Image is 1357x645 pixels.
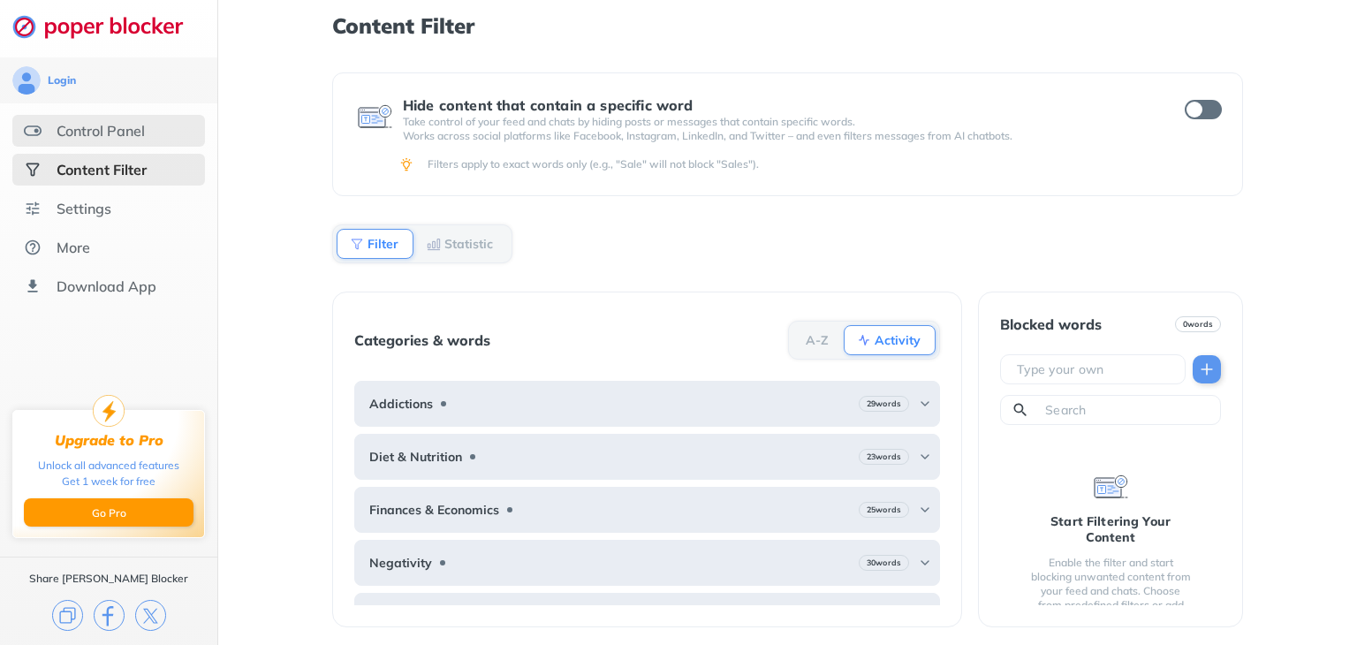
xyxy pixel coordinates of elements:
b: 23 words [867,451,901,463]
b: Activity [875,335,921,345]
div: More [57,239,90,256]
b: 30 words [867,557,901,569]
img: avatar.svg [12,66,41,95]
div: Settings [57,200,111,217]
img: download-app.svg [24,277,42,295]
img: Filter [350,237,364,251]
button: Go Pro [24,498,193,527]
b: Negativity [369,556,432,570]
b: 0 words [1183,318,1213,330]
img: Statistic [427,237,441,251]
b: Addictions [369,397,433,411]
div: Categories & words [354,332,490,348]
img: settings.svg [24,200,42,217]
b: Statistic [444,239,493,249]
div: Share [PERSON_NAME] Blocker [29,572,188,586]
h1: Content Filter [332,14,1243,37]
b: Finances & Economics [369,503,499,517]
input: Search [1043,401,1213,419]
div: Get 1 week for free [62,474,155,489]
p: Works across social platforms like Facebook, Instagram, LinkedIn, and Twitter – and even filters ... [403,129,1153,143]
div: Upgrade to Pro [55,432,163,449]
div: Enable the filter and start blocking unwanted content from your feed and chats. Choose from prede... [1028,556,1193,626]
b: Filter [368,239,398,249]
img: x.svg [135,600,166,631]
img: about.svg [24,239,42,256]
div: Download App [57,277,156,295]
div: Content Filter [57,161,147,178]
img: upgrade-to-pro.svg [93,395,125,427]
div: Unlock all advanced features [38,458,179,474]
img: features.svg [24,122,42,140]
div: Blocked words [1000,316,1102,332]
div: Filters apply to exact words only (e.g., "Sale" will not block "Sales"). [428,157,1218,171]
div: Start Filtering Your Content [1028,513,1193,545]
div: Hide content that contain a specific word [403,97,1153,113]
img: facebook.svg [94,600,125,631]
img: social-selected.svg [24,161,42,178]
b: A-Z [806,335,829,345]
b: 29 words [867,398,901,410]
p: Take control of your feed and chats by hiding posts or messages that contain specific words. [403,115,1153,129]
b: 25 words [867,504,901,516]
img: copy.svg [52,600,83,631]
b: Diet & Nutrition [369,450,462,464]
img: logo-webpage.svg [12,14,202,39]
div: Control Panel [57,122,145,140]
input: Type your own [1015,360,1178,378]
div: Login [48,73,76,87]
img: Activity [857,333,871,347]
